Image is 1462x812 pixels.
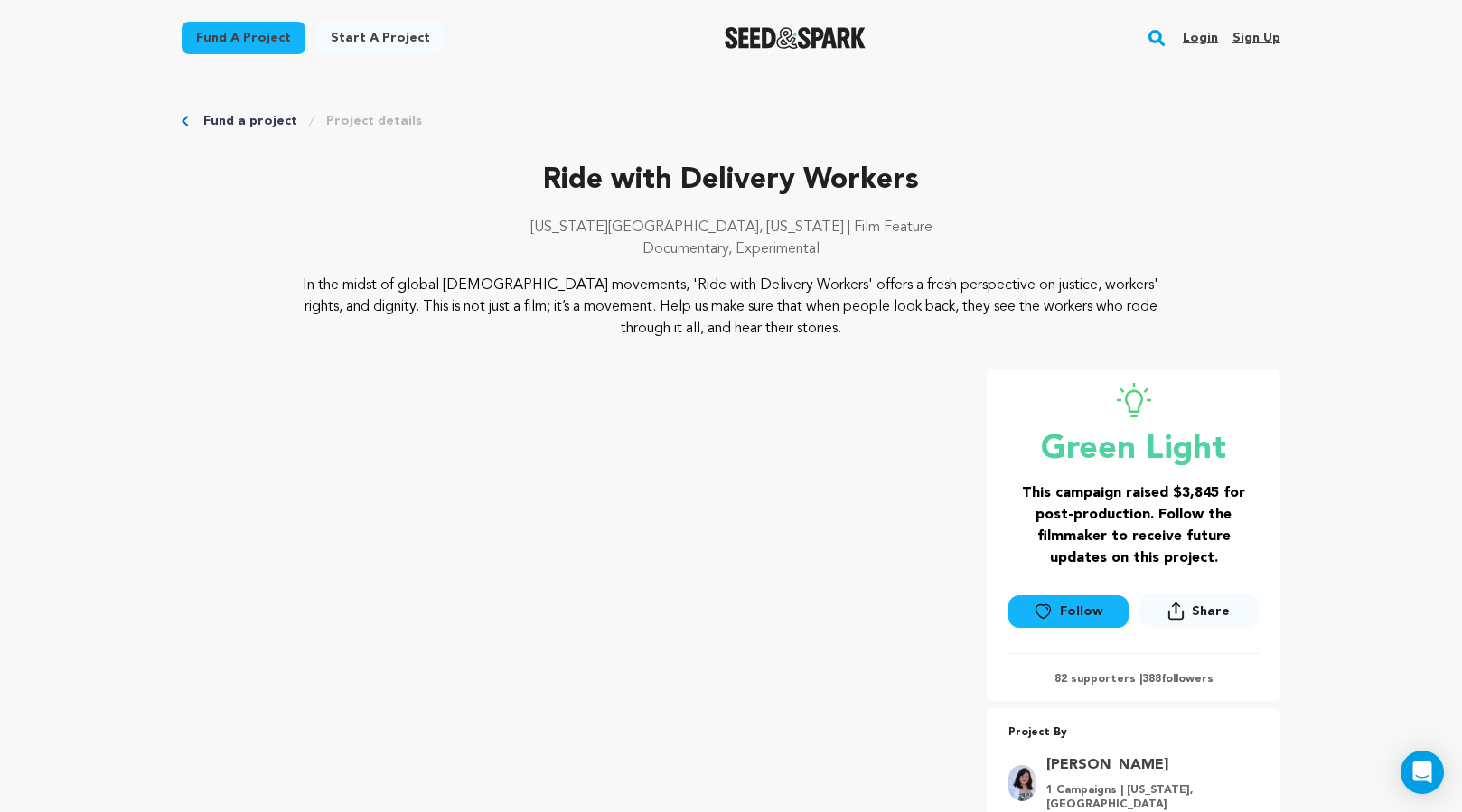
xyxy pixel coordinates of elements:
h3: This campaign raised $3,845 for post-production. Follow the filmmaker to receive future updates o... [1008,482,1259,569]
p: 82 supporters | followers [1008,672,1259,686]
button: Share [1139,594,1259,628]
a: Follow [1008,595,1128,628]
p: Documentary, Experimental [182,238,1280,260]
a: Fund a project [182,22,305,54]
a: Seed&Spark Homepage [725,27,867,49]
span: Share [1139,594,1259,635]
a: Fund a project [203,112,297,130]
p: Project By [1008,723,1259,743]
a: Login [1183,23,1218,52]
a: Project details [326,112,422,130]
a: Start a project [316,22,445,54]
span: 388 [1142,674,1161,685]
span: Share [1192,602,1230,621]
div: Breadcrumb [182,112,1280,130]
div: Open Intercom Messenger [1401,751,1444,794]
a: Goto Jing Wang profile [1046,754,1248,776]
img: 6b444f9afb713c45.jpg [1008,765,1036,801]
p: Ride with Delivery Workers [182,159,1280,202]
p: Green Light [1008,432,1259,468]
p: 1 Campaigns | [US_STATE], [GEOGRAPHIC_DATA] [1046,783,1248,812]
p: [US_STATE][GEOGRAPHIC_DATA], [US_STATE] | Film Feature [182,217,1280,238]
img: Seed&Spark Logo Dark Mode [725,27,867,49]
p: In the midst of global [DEMOGRAPHIC_DATA] movements, 'Ride with Delivery Workers' offers a fresh ... [292,275,1171,340]
a: Sign up [1232,23,1280,52]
